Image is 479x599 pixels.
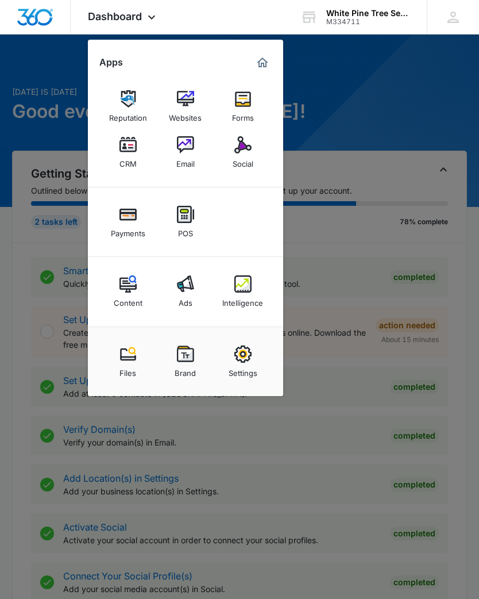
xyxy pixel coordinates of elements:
[164,130,207,174] a: Email
[88,10,142,22] span: Dashboard
[221,85,265,128] a: Forms
[111,223,145,238] div: Payments
[229,363,257,378] div: Settings
[253,53,272,72] a: Marketing 360® Dashboard
[164,85,207,128] a: Websites
[106,85,150,128] a: Reputation
[164,270,207,313] a: Ads
[106,130,150,174] a: CRM
[109,107,147,122] div: Reputation
[106,340,150,383] a: Files
[221,270,265,313] a: Intelligence
[233,153,253,168] div: Social
[119,363,136,378] div: Files
[222,293,263,308] div: Intelligence
[178,223,193,238] div: POS
[119,153,137,168] div: CRM
[106,270,150,313] a: Content
[326,9,410,18] div: account name
[114,293,142,308] div: Content
[106,200,150,244] a: Payments
[326,18,410,26] div: account id
[164,200,207,244] a: POS
[99,57,123,68] h2: Apps
[221,130,265,174] a: Social
[175,363,196,378] div: Brand
[169,107,202,122] div: Websites
[164,340,207,383] a: Brand
[176,153,195,168] div: Email
[221,340,265,383] a: Settings
[179,293,192,308] div: Ads
[232,107,254,122] div: Forms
